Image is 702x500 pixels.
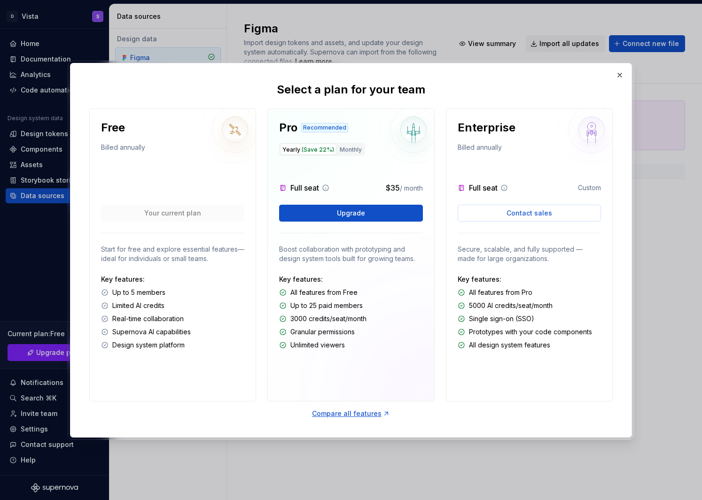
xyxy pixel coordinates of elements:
[302,146,334,153] span: (Save 22%)
[578,183,601,192] p: Custom
[458,245,601,263] p: Secure, scalable, and fully supported — made for large organizations.
[290,301,363,310] p: Up to 25 paid members
[112,340,185,350] p: Design system platform
[101,275,244,284] p: Key features:
[112,301,164,310] p: Limited AI credits
[458,143,502,156] p: Billed annually
[290,182,319,193] p: Full seat
[290,340,345,350] p: Unlimited viewers
[290,288,358,297] p: All features from Free
[112,327,191,337] p: Supernova AI capabilities
[469,340,550,350] p: All design system features
[277,82,425,97] p: Select a plan for your team
[112,288,165,297] p: Up to 5 members
[469,288,532,297] p: All features from Pro
[337,208,365,218] span: Upgrade
[507,208,552,218] span: Contact sales
[312,409,390,418] a: Compare all features
[279,245,422,263] p: Boost collaboration with prototyping and design system tools built for growing teams.
[469,182,498,193] p: Full seat
[101,143,145,156] p: Billed annually
[337,144,364,155] button: Monthly
[101,245,244,263] p: Start for free and explore essential features—ideal for individuals or small teams.
[112,314,184,323] p: Real-time collaboration
[279,205,422,222] button: Upgrade
[458,205,601,222] a: Contact sales
[458,120,515,135] p: Enterprise
[301,123,348,132] div: Recommended
[280,144,336,155] button: Yearly
[469,301,553,310] p: 5000 AI credits/seat/month
[279,275,422,284] p: Key features:
[469,327,592,337] p: Prototypes with your code components
[400,184,423,192] span: / month
[290,327,355,337] p: Granular permissions
[469,314,534,323] p: Single sign-on (SSO)
[458,275,601,284] p: Key features:
[386,183,400,192] span: $35
[101,120,125,135] p: Free
[290,314,367,323] p: 3000 credits/seat/month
